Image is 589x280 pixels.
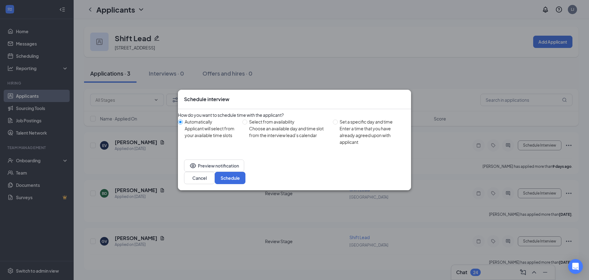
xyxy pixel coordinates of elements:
[568,259,583,274] div: Open Intercom Messenger
[184,96,229,103] h3: Schedule interview
[185,118,237,125] div: Automatically
[184,160,244,172] button: EyePreview notification
[184,172,215,184] button: Cancel
[340,118,406,125] div: Set a specific day and time
[185,125,237,139] div: Applicant will select from your available time slots
[215,172,245,184] button: Schedule
[189,162,197,169] svg: Eye
[249,118,328,125] div: Select from availability
[178,112,411,118] div: How do you want to schedule time with the applicant?
[249,125,328,139] div: Choose an available day and time slot from the interview lead’s calendar
[340,125,406,145] div: Enter a time that you have already agreed upon with applicant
